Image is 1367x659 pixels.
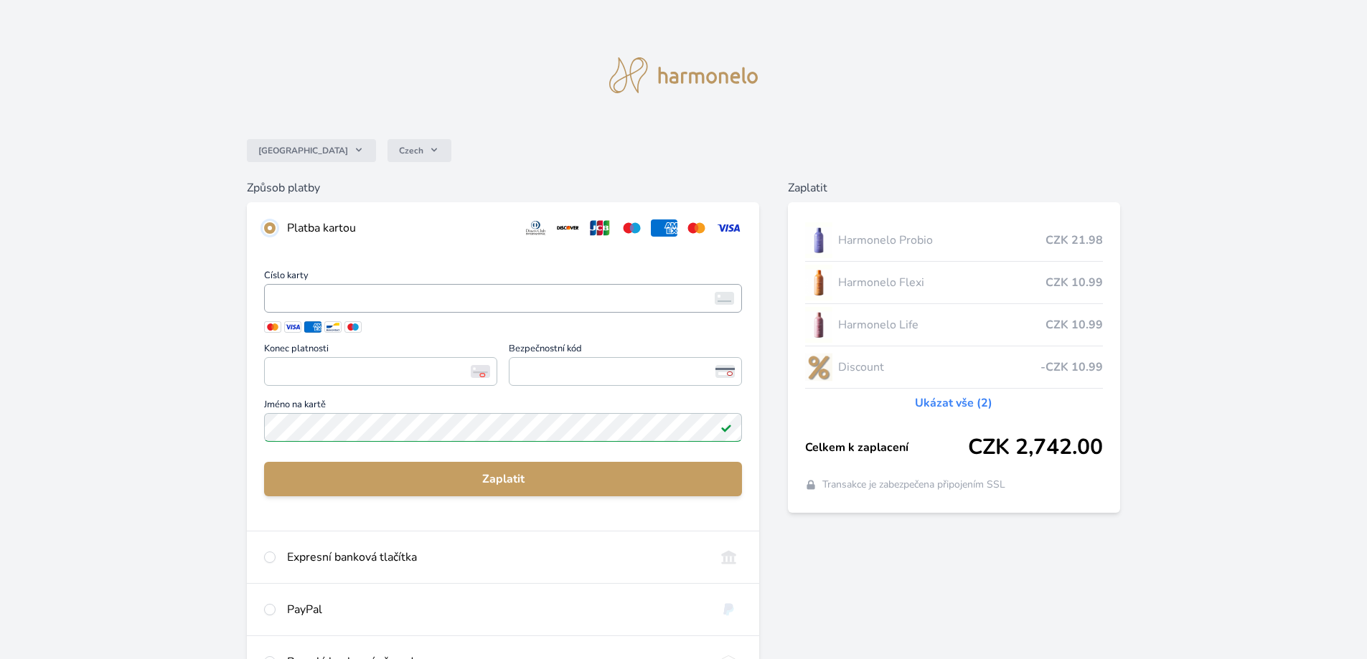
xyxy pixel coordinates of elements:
[271,288,736,308] iframe: Iframe pro číslo karty
[805,439,968,456] span: Celkem k zaplacení
[609,57,758,93] img: logo.svg
[805,222,832,258] img: CLEAN_PROBIO_se_stinem_x-lo.jpg
[264,271,742,284] span: Číslo karty
[264,462,742,496] button: Zaplatit
[271,361,491,381] iframe: Iframe pro datum vypršení platnosti
[522,219,549,237] img: diners.svg
[264,400,742,413] span: Jméno na kartě
[287,601,704,618] div: PayPal
[805,349,832,385] img: discount-lo.png
[805,307,832,343] img: CLEAN_LIFE_se_stinem_x-lo.jpg
[720,422,732,433] img: Platné pole
[555,219,581,237] img: discover.svg
[471,365,490,378] img: Konec platnosti
[683,219,710,237] img: mc.svg
[838,232,1046,249] span: Harmonelo Probio
[822,478,1005,492] span: Transakce je zabezpečena připojením SSL
[715,601,742,618] img: paypal.svg
[509,344,742,357] span: Bezpečnostní kód
[838,274,1046,291] span: Harmonelo Flexi
[276,470,731,488] span: Zaplatit
[968,435,1103,460] span: CZK 2,742.00
[287,549,704,566] div: Expresní banková tlačítka
[651,219,677,237] img: amex.svg
[805,265,832,300] img: CLEAN_FLEXI_se_stinem_x-hi_(1)-lo.jpg
[264,344,497,357] span: Konec platnosti
[264,413,742,442] input: Jméno na kartěPlatné pole
[838,359,1040,376] span: Discount
[915,394,992,412] a: Ukázat vše (2)
[619,219,645,237] img: maestro.svg
[1046,274,1103,291] span: CZK 10.99
[1046,316,1103,333] span: CZK 10.99
[1046,232,1103,249] span: CZK 21.98
[838,316,1046,333] span: Harmonelo Life
[399,145,423,156] span: Czech
[258,145,348,156] span: [GEOGRAPHIC_DATA]
[715,292,734,305] img: card
[715,219,742,237] img: visa.svg
[247,139,376,162] button: [GEOGRAPHIC_DATA]
[1040,359,1103,376] span: -CZK 10.99
[387,139,451,162] button: Czech
[515,361,736,381] iframe: Iframe pro bezpečnostní kód
[788,179,1120,196] h6: Zaplatit
[715,549,742,566] img: onlineBanking_CZ.svg
[247,179,759,196] h6: Způsob platby
[587,219,614,237] img: jcb.svg
[287,219,511,237] div: Platba kartou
